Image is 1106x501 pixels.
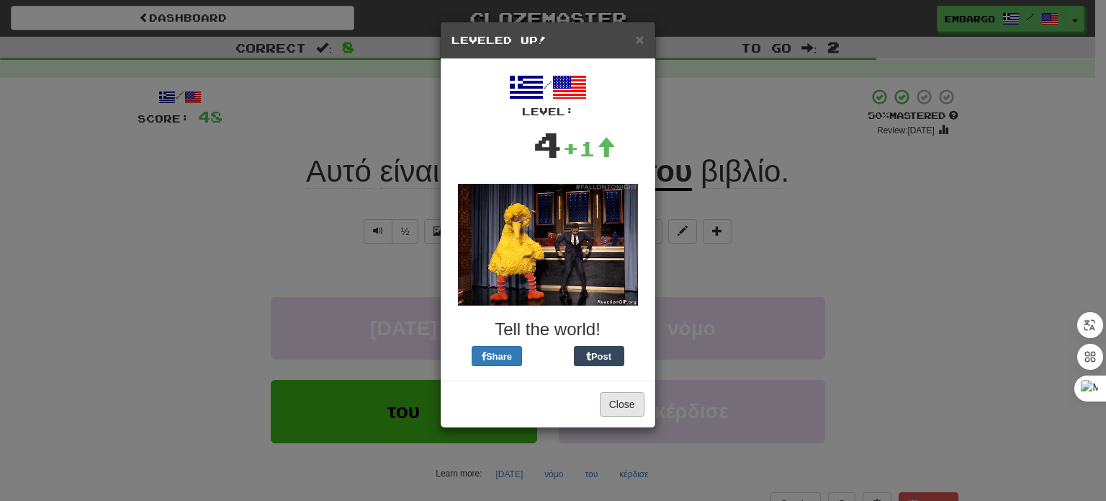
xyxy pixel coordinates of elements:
span: × [635,31,644,48]
iframe: X Post Button [522,346,574,366]
h5: Leveled Up! [451,33,644,48]
div: 4 [533,119,562,169]
div: Level: [451,105,644,119]
div: / [451,70,644,119]
div: +1 [562,134,616,163]
button: Close [635,32,644,47]
button: Close [600,392,644,417]
img: big-bird-dfe9672fae860091fcf6a06443af7cad9ede96569e196c6f5e6e39cc9ba8cdde.gif [458,184,638,306]
button: Share [472,346,522,366]
h3: Tell the world! [451,320,644,339]
button: Post [574,346,624,366]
